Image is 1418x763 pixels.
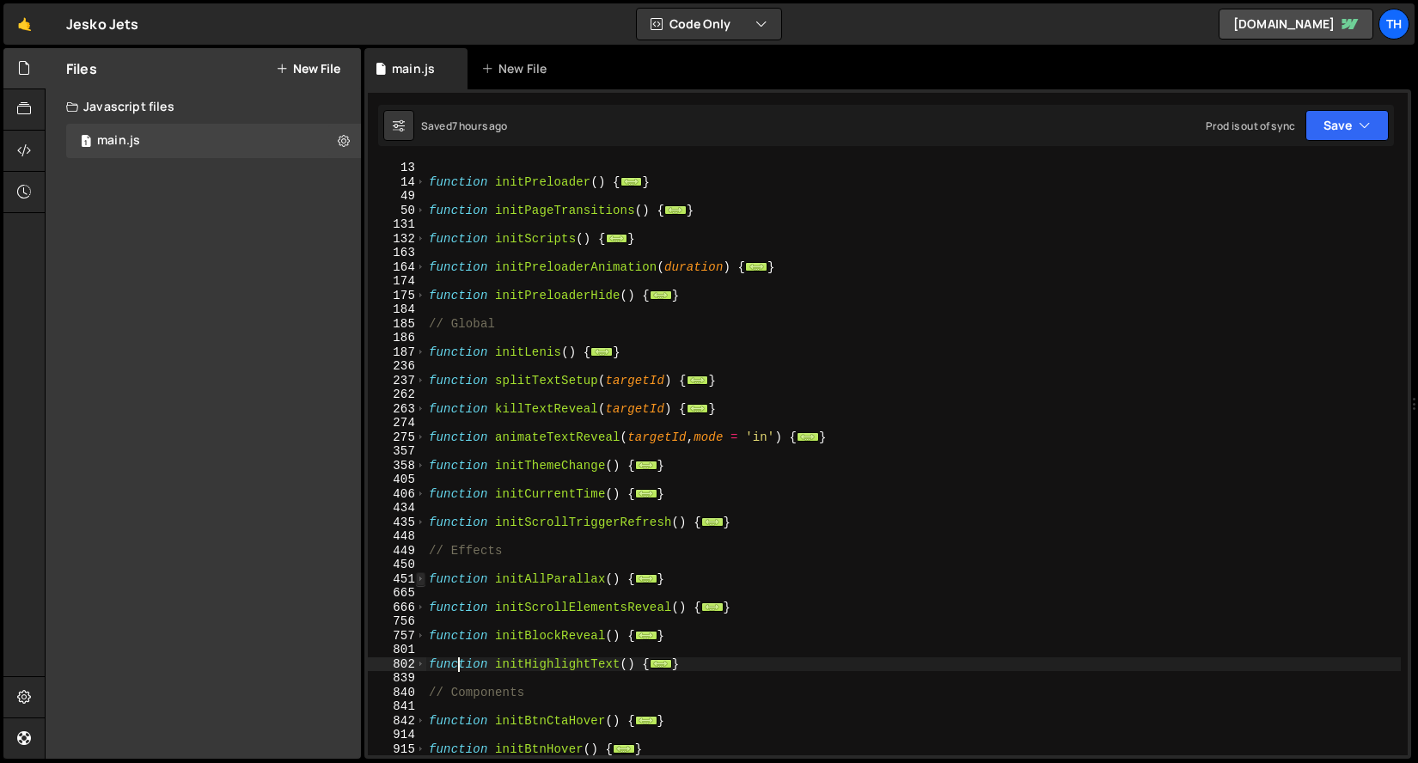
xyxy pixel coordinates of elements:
[368,558,426,572] div: 450
[368,742,426,757] div: 915
[392,60,435,77] div: main.js
[637,9,781,40] button: Code Only
[368,232,426,247] div: 132
[368,359,426,374] div: 236
[664,204,687,214] span: ...
[606,233,628,242] span: ...
[368,699,426,714] div: 841
[368,473,426,487] div: 405
[368,629,426,644] div: 757
[368,274,426,289] div: 174
[368,331,426,345] div: 186
[368,501,426,516] div: 434
[368,246,426,260] div: 163
[368,459,426,473] div: 358
[368,260,426,275] div: 164
[687,375,709,384] span: ...
[650,290,672,299] span: ...
[797,431,819,441] span: ...
[368,161,426,175] div: 13
[368,345,426,360] div: 187
[368,686,426,700] div: 840
[368,671,426,686] div: 839
[1378,9,1409,40] a: Th
[701,601,724,611] span: ...
[368,175,426,190] div: 14
[368,529,426,544] div: 448
[635,630,657,639] span: ...
[368,444,426,459] div: 357
[591,346,614,356] span: ...
[635,573,657,583] span: ...
[368,657,426,672] div: 802
[368,416,426,430] div: 274
[635,488,657,497] span: ...
[81,136,91,150] span: 1
[368,204,426,218] div: 50
[368,217,426,232] div: 131
[66,14,139,34] div: Jesko Jets
[368,289,426,303] div: 175
[3,3,46,45] a: 🤙
[1219,9,1373,40] a: [DOMAIN_NAME]
[368,189,426,204] div: 49
[368,572,426,587] div: 451
[368,516,426,530] div: 435
[368,388,426,402] div: 262
[620,176,643,186] span: ...
[701,516,724,526] span: ...
[368,317,426,332] div: 185
[687,403,709,412] span: ...
[368,586,426,601] div: 665
[368,302,426,317] div: 184
[368,601,426,615] div: 666
[635,715,657,724] span: ...
[421,119,508,133] div: Saved
[368,544,426,559] div: 449
[746,261,768,271] span: ...
[635,460,657,469] span: ...
[481,60,553,77] div: New File
[66,59,97,78] h2: Files
[650,658,672,668] span: ...
[368,430,426,445] div: 275
[613,743,635,753] span: ...
[368,714,426,729] div: 842
[1305,110,1389,141] button: Save
[368,728,426,742] div: 914
[452,119,508,133] div: 7 hours ago
[66,124,361,158] div: 16759/45776.js
[368,374,426,388] div: 237
[1206,119,1295,133] div: Prod is out of sync
[368,614,426,629] div: 756
[46,89,361,124] div: Javascript files
[276,62,340,76] button: New File
[368,402,426,417] div: 263
[368,643,426,657] div: 801
[97,133,140,149] div: main.js
[368,487,426,502] div: 406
